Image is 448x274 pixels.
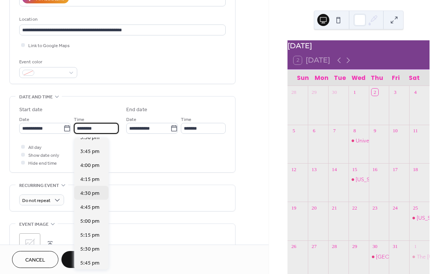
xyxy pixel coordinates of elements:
[287,40,430,51] div: [DATE]
[19,93,53,101] span: Date and time
[369,253,389,260] div: University of Colorado Boulder: Studio City
[392,243,399,250] div: 31
[331,243,338,250] div: 28
[312,70,331,86] div: Mon
[409,253,430,260] div: The Ohio Valley Symphony: All-Hallows' Eve
[392,127,399,134] div: 10
[412,166,419,173] div: 18
[310,127,317,134] div: 6
[19,15,224,23] div: Location
[19,233,40,254] div: ;
[392,166,399,173] div: 17
[331,205,338,211] div: 21
[412,205,419,211] div: 25
[80,231,99,239] span: 5:15 pm
[291,89,297,95] div: 28
[291,205,297,211] div: 19
[349,70,368,86] div: Wed
[331,89,338,95] div: 30
[25,256,45,264] span: Cancel
[331,166,338,173] div: 14
[12,251,58,268] button: Cancel
[331,70,349,86] div: Tue
[80,217,99,225] span: 5:00 pm
[310,243,317,250] div: 27
[126,116,136,124] span: Date
[28,152,59,159] span: Show date only
[349,137,369,144] div: University of Pittsburgh Symphony Orchestra: Zahab The Woods So Wild
[412,243,419,250] div: 1
[310,205,317,211] div: 20
[28,42,70,50] span: Link to Google Maps
[372,127,378,134] div: 9
[405,70,424,86] div: Sat
[126,106,147,114] div: End date
[80,176,99,184] span: 4:15 pm
[412,89,419,95] div: 4
[80,204,99,211] span: 4:45 pm
[61,251,100,268] button: Save
[291,127,297,134] div: 5
[80,190,99,197] span: 4:30 pm
[351,127,358,134] div: 8
[372,243,378,250] div: 30
[291,243,297,250] div: 26
[351,243,358,250] div: 29
[19,182,59,190] span: Recurring event
[74,116,84,124] span: Time
[351,89,358,95] div: 1
[28,144,41,152] span: All day
[181,116,191,124] span: Time
[19,106,43,114] div: Start date
[310,166,317,173] div: 13
[372,166,378,173] div: 16
[80,162,99,170] span: 4:00 pm
[351,205,358,211] div: 22
[291,166,297,173] div: 12
[349,176,369,183] div: Michigan State University: American Modern Ensemble
[80,259,99,267] span: 5:45 pm
[331,127,338,134] div: 7
[392,89,399,95] div: 3
[409,214,430,222] div: West Virginia Symphony Orchestra: Listen Where You Live
[19,220,49,228] span: Event image
[368,70,386,86] div: Thu
[19,116,29,124] span: Date
[294,70,312,86] div: Sun
[22,196,50,205] span: Do not repeat
[28,159,57,167] span: Hide end time
[80,134,99,142] span: 3:30 pm
[387,70,405,86] div: Fri
[80,148,99,156] span: 3:45 pm
[310,89,317,95] div: 29
[80,245,99,253] span: 5:30 pm
[19,58,76,66] div: Event color
[392,205,399,211] div: 24
[372,89,378,95] div: 2
[412,127,419,134] div: 11
[372,205,378,211] div: 23
[351,166,358,173] div: 15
